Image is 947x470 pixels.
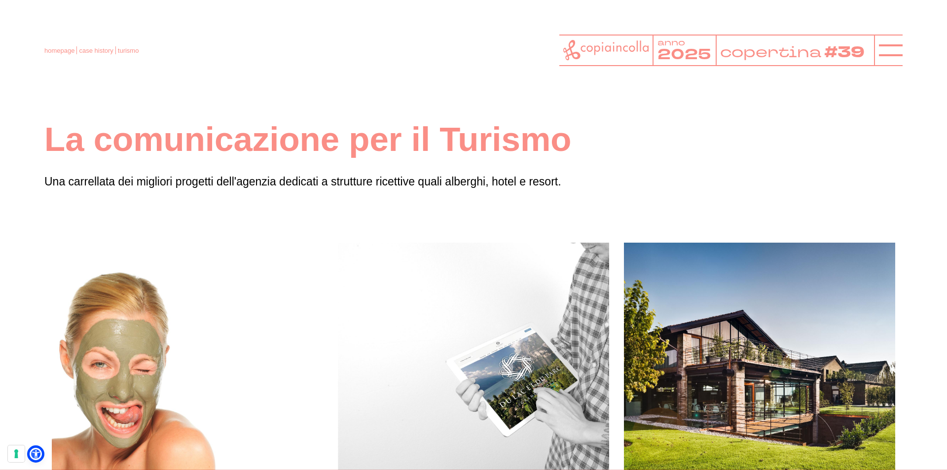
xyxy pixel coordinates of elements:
[8,445,25,462] button: Le tue preferenze relative al consenso per le tecnologie di tracciamento
[118,47,139,54] a: turismo
[30,448,42,460] a: Open Accessibility Menu
[657,37,685,48] tspan: anno
[79,47,113,54] a: case history
[44,118,903,161] h1: La comunicazione per il Turismo
[44,47,74,54] a: homepage
[720,41,824,62] tspan: copertina
[44,173,903,191] p: Una carrellata dei migliori progetti dell'agenzia dedicati a strutture ricettive quali alberghi, ...
[657,45,711,65] tspan: 2025
[827,41,869,64] tspan: #39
